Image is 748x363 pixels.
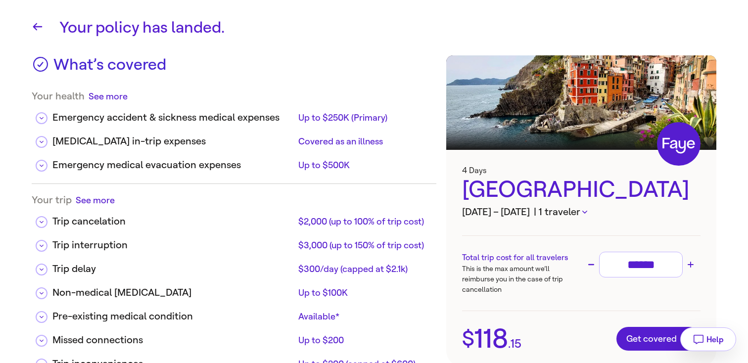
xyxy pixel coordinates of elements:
[534,205,587,220] button: | 1 traveler
[52,309,294,324] div: Pre-existing medical condition
[32,206,436,230] div: Trip cancelation$2,000 (up to 100% of trip cost)
[89,90,128,102] button: See more
[298,112,428,124] div: Up to $250K (Primary)
[298,311,428,322] div: Available*
[626,334,691,344] span: Get covered
[508,338,511,350] span: .
[52,134,294,149] div: [MEDICAL_DATA] in-trip expenses
[298,159,428,171] div: Up to $500K
[298,216,428,227] div: $2,000 (up to 100% of trip cost)
[52,262,294,276] div: Trip delay
[52,214,294,229] div: Trip cancelation
[76,194,115,206] button: See more
[52,110,294,125] div: Emergency accident & sickness medical expenses
[585,259,597,271] button: Decrease trip cost
[52,158,294,173] div: Emergency medical evacuation expenses
[32,325,436,349] div: Missed connectionsUp to $200
[685,259,697,271] button: Increase trip cost
[32,277,436,301] div: Non-medical [MEDICAL_DATA]Up to $100K
[298,263,428,275] div: $300/day (capped at $2.1k)
[462,175,701,205] div: [GEOGRAPHIC_DATA]
[298,287,428,299] div: Up to $100K
[298,239,428,251] div: $3,000 (up to 150% of trip cost)
[604,256,678,273] input: Trip cost
[53,55,166,80] h3: What’s covered
[511,338,521,350] span: 15
[706,335,724,344] span: Help
[52,333,294,348] div: Missed connections
[32,126,436,150] div: [MEDICAL_DATA] in-trip expensesCovered as an illness
[462,264,581,295] p: This is the max amount we’ll reimburse you in the case of trip cancellation
[680,327,736,351] button: Help
[52,238,294,253] div: Trip interruption
[32,150,436,174] div: Emergency medical evacuation expensesUp to $500K
[462,328,474,349] span: $
[32,230,436,254] div: Trip interruption$3,000 (up to 150% of trip cost)
[298,334,428,346] div: Up to $200
[474,325,508,352] span: 118
[32,90,436,102] div: Your health
[616,327,701,351] button: Get covered
[59,16,716,40] h1: Your policy has landed.
[462,205,701,220] h3: [DATE] – [DATE]
[32,254,436,277] div: Trip delay$300/day (capped at $2.1k)
[462,252,581,264] h3: Total trip cost for all travelers
[32,194,436,206] div: Your trip
[462,166,701,175] h3: 4 Days
[52,285,294,300] div: Non-medical [MEDICAL_DATA]
[298,136,428,147] div: Covered as an illness
[32,301,436,325] div: Pre-existing medical conditionAvailable*
[32,102,436,126] div: Emergency accident & sickness medical expensesUp to $250K (Primary)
